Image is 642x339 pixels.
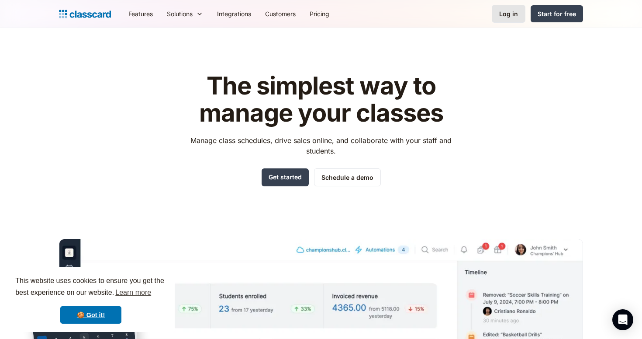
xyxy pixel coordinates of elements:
[167,9,193,18] div: Solutions
[183,73,460,126] h1: The simplest way to manage your classes
[612,309,633,330] div: Open Intercom Messenger
[160,4,210,24] div: Solutions
[499,9,518,18] div: Log in
[303,4,336,24] a: Pricing
[121,4,160,24] a: Features
[531,5,583,22] a: Start for free
[59,8,111,20] a: home
[262,168,309,186] a: Get started
[7,267,175,332] div: cookieconsent
[258,4,303,24] a: Customers
[114,286,152,299] a: learn more about cookies
[492,5,525,23] a: Log in
[538,9,576,18] div: Start for free
[60,306,121,324] a: dismiss cookie message
[15,276,166,299] span: This website uses cookies to ensure you get the best experience on our website.
[314,168,381,186] a: Schedule a demo
[210,4,258,24] a: Integrations
[183,135,460,156] p: Manage class schedules, drive sales online, and collaborate with your staff and students.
